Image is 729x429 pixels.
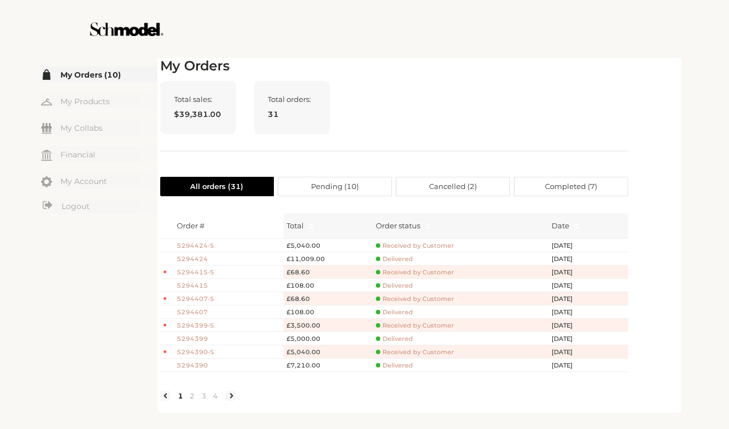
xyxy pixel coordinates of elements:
span: 5294407-S1 [177,294,216,304]
span: 31 [268,108,316,120]
span: [DATE] [552,348,585,357]
img: my-friends.svg [41,123,52,134]
span: [DATE] [552,361,585,370]
span: Received by Customer [376,295,454,303]
span: Delivered [376,308,413,316]
td: £3,500.00 [283,319,373,332]
div: Menu [41,67,157,215]
span: 5294415-S1 [177,268,216,277]
span: Total orders: [268,95,316,104]
span: [DATE] [552,308,585,317]
th: Order # [174,213,284,239]
li: Next Page [226,391,236,401]
a: My Account [41,173,157,189]
span: [DATE] [552,281,585,290]
span: caret-up [425,221,431,227]
td: £11,009.00 [283,252,373,265]
span: Delivered [376,255,413,263]
td: £108.00 [283,305,373,319]
span: Received by Customer [376,242,454,250]
h2: My Orders [160,58,628,74]
img: my-account.svg [41,176,52,187]
a: 1 [175,391,186,401]
span: 5294415 [177,281,216,290]
span: [DATE] [552,294,585,304]
a: My Orders (10) [41,67,157,83]
img: my-financial.svg [41,150,52,161]
td: £5,040.00 [283,239,373,252]
a: 2 [186,391,198,401]
span: Delivered [376,282,413,290]
a: Logout [41,200,157,213]
img: my-order.svg [41,69,52,80]
div: Order status [376,220,420,231]
span: Received by Customer [376,321,454,330]
span: caret-down [574,225,580,231]
td: £108.00 [283,279,373,292]
td: £68.60 [283,265,373,279]
img: my-hanger.svg [41,96,52,108]
td: £68.60 [283,292,373,305]
span: [DATE] [552,254,585,264]
span: caret-down [308,225,314,231]
span: [DATE] [552,268,585,277]
span: [DATE] [552,334,585,344]
span: Pending ( 10 ) [311,177,359,196]
a: My Products [41,93,157,109]
span: caret-down [425,225,431,231]
span: caret-up [308,221,314,227]
span: Date [552,220,569,231]
span: 5294407 [177,308,216,317]
span: 5294399-S1 [177,321,216,330]
span: 5294399 [177,334,216,344]
a: Financial [41,146,157,162]
span: 5294390-S1 [177,348,216,357]
span: All orders ( 31 ) [190,177,243,196]
li: Previous Page [160,391,170,401]
span: [DATE] [552,321,585,330]
span: Received by Customer [376,348,454,356]
span: Total sales: [174,95,222,104]
span: 5294424-S1 [177,241,216,251]
span: Completed ( 7 ) [545,177,597,196]
span: 5294390 [177,361,216,370]
span: 5294424 [177,254,216,264]
span: Total [287,220,304,231]
a: 3 [198,391,210,401]
span: Delivered [376,335,413,343]
span: Cancelled ( 2 ) [429,177,477,196]
span: Delivered [376,361,413,370]
span: $39,381.00 [174,108,222,120]
td: £7,210.00 [283,359,373,372]
td: £5,040.00 [283,345,373,359]
span: [DATE] [552,241,585,251]
td: £5,000.00 [283,332,373,345]
span: caret-up [574,221,580,227]
a: 4 [210,391,221,401]
a: My Collabs [41,120,157,136]
span: Received by Customer [376,268,454,277]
